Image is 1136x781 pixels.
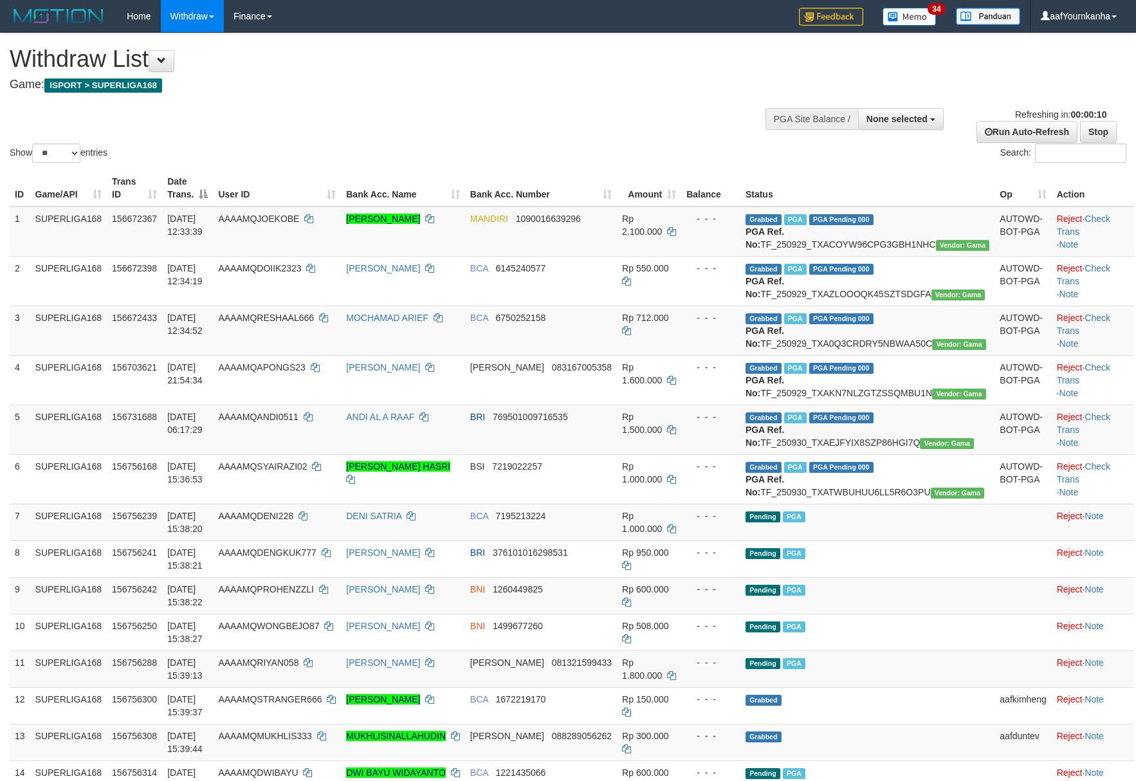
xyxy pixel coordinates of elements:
span: 156756314 [112,767,157,778]
a: Reject [1057,547,1083,558]
span: BCA [470,694,488,704]
span: Marked by aafsoycanthlai [783,621,805,632]
div: - - - [686,410,735,423]
td: TF_250930_TXATWBUHUU6LL5R6O3PU [740,454,994,504]
span: Copy 1221435066 to clipboard [496,767,546,778]
span: BRI [470,412,485,422]
span: [DATE] 15:36:53 [167,461,203,484]
span: Copy 088289056262 to clipboard [552,731,612,741]
th: Balance [681,170,740,207]
a: Note [1085,657,1104,668]
span: Copy 1260449825 to clipboard [493,584,543,594]
a: Note [1059,338,1079,349]
span: Rp 1.800.000 [622,657,662,681]
span: AAAAMQSTRANGER666 [218,694,322,704]
a: Reject [1057,731,1083,741]
a: Reject [1057,621,1083,631]
a: [PERSON_NAME] [346,263,420,273]
span: [DATE] 21:54:34 [167,362,203,385]
span: Copy 081321599433 to clipboard [552,657,612,668]
span: PGA Pending [809,462,874,473]
span: Marked by aafsoycanthlai [783,585,805,596]
a: Check Trans [1057,313,1110,336]
span: Pending [746,511,780,522]
span: 156703621 [112,362,157,372]
span: None selected [866,114,928,124]
th: User ID: activate to sort column ascending [213,170,341,207]
a: Check Trans [1057,214,1110,237]
span: Grabbed [746,313,782,324]
a: Reject [1057,362,1083,372]
div: - - - [686,766,735,779]
span: Vendor URL: https://trx31.1velocity.biz [936,240,990,251]
a: Reject [1057,584,1083,594]
a: [PERSON_NAME] [346,657,420,668]
span: Grabbed [746,695,782,706]
td: SUPERLIGA168 [30,207,107,257]
span: Rp 1.000.000 [622,461,662,484]
span: Rp 508.000 [622,621,668,631]
span: Vendor URL: https://trx31.1velocity.biz [932,339,986,350]
td: AUTOWD-BOT-PGA [994,405,1051,454]
span: 156756250 [112,621,157,631]
span: ISPORT > SUPERLIGA168 [44,78,162,93]
a: Reject [1057,412,1083,422]
a: Reject [1057,511,1083,521]
span: MANDIRI [470,214,508,224]
span: Marked by aafsengchandara [784,214,807,225]
a: [PERSON_NAME] [346,547,420,558]
td: 1 [10,207,30,257]
a: [PERSON_NAME] [346,214,420,224]
a: Note [1059,487,1079,497]
td: TF_250929_TXAZLOOOQK45SZTSDGFA [740,256,994,306]
span: BSI [470,461,485,472]
td: · [1052,540,1134,577]
td: aafduntev [994,724,1051,760]
span: Marked by aafheankoy [783,548,805,559]
span: AAAAMQANDI0511 [218,412,298,422]
span: Rp 150.000 [622,694,668,704]
a: Check Trans [1057,412,1110,435]
span: Grabbed [746,412,782,423]
a: Run Auto-Refresh [976,121,1077,143]
span: 156756241 [112,547,157,558]
span: PGA Pending [809,214,874,225]
div: PGA Site Balance / [765,108,858,130]
div: - - - [686,693,735,706]
td: SUPERLIGA168 [30,614,107,650]
a: Note [1085,767,1104,778]
span: Copy 6145240577 to clipboard [496,263,546,273]
span: 156756288 [112,657,157,668]
span: BRI [470,547,485,558]
span: 156672367 [112,214,157,224]
a: Check Trans [1057,461,1110,484]
span: Grabbed [746,214,782,225]
span: [DATE] 15:39:13 [167,657,203,681]
span: Vendor URL: https://trx31.1velocity.biz [932,389,986,400]
span: PGA Pending [809,264,874,275]
span: 156756300 [112,694,157,704]
span: BNI [470,621,485,631]
span: Pending [746,658,780,669]
span: [DATE] 15:39:37 [167,694,203,717]
a: Reject [1057,313,1083,323]
a: Note [1085,584,1104,594]
div: - - - [686,212,735,225]
span: BCA [470,767,488,778]
td: SUPERLIGA168 [30,454,107,504]
div: - - - [686,620,735,632]
a: DENI SATRIA [346,511,401,521]
th: Amount: activate to sort column ascending [617,170,681,207]
span: Rp 950.000 [622,547,668,558]
span: AAAAMQMUKHLIS333 [218,731,312,741]
span: Marked by aafsengchandara [784,462,807,473]
a: Stop [1080,121,1117,143]
a: ANDI AL A RAAF [346,412,414,422]
a: Note [1059,239,1079,250]
span: Vendor URL: https://trx31.1velocity.biz [920,438,974,449]
span: [DATE] 12:33:39 [167,214,203,237]
td: 11 [10,650,30,687]
td: SUPERLIGA168 [30,355,107,405]
a: Note [1085,694,1104,704]
td: AUTOWD-BOT-PGA [994,256,1051,306]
